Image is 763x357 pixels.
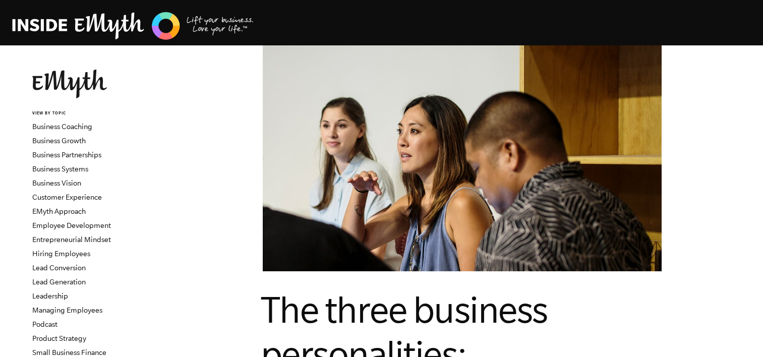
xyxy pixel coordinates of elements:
a: Business Coaching [32,123,92,131]
iframe: Chat Widget [713,309,763,357]
a: Leadership [32,292,68,300]
a: Managing Employees [32,306,102,314]
h6: VIEW BY TOPIC [32,110,154,117]
a: EMyth Approach [32,207,86,215]
a: Lead Generation [32,278,86,286]
img: EMyth Business Coaching [12,11,254,41]
a: Product Strategy [32,334,86,342]
a: Business Vision [32,179,81,187]
img: EMyth [32,70,107,98]
a: Customer Experience [32,193,102,201]
a: Business Systems [32,165,88,173]
a: Business Growth [32,137,86,145]
a: Entrepreneurial Mindset [32,235,111,244]
a: Hiring Employees [32,250,90,258]
a: Employee Development [32,221,111,229]
a: Lead Conversion [32,264,86,272]
a: Podcast [32,320,57,328]
a: Small Business Finance [32,348,106,356]
a: Business Partnerships [32,151,101,159]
